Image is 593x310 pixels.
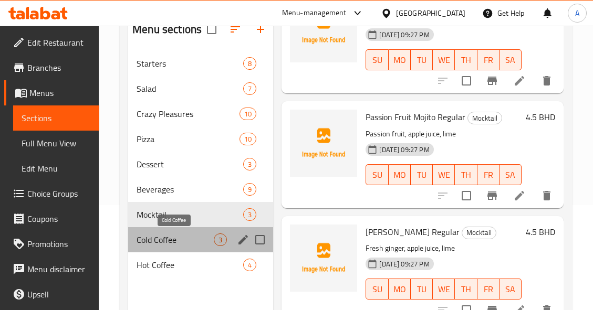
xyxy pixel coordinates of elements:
span: SA [504,167,517,183]
button: FR [477,279,500,300]
span: FR [482,282,495,297]
h2: Menu sections [132,22,202,37]
span: SU [370,52,384,68]
img: Passion Fruit Mojito Regular [290,110,357,177]
span: Promotions [27,238,91,250]
span: FR [482,52,495,68]
span: Sort sections [223,17,248,42]
span: SA [504,282,517,297]
span: Starters [137,57,243,70]
span: Edit Menu [22,162,91,175]
h6: 4.5 BHD [526,225,555,239]
div: items [240,108,256,120]
span: TU [415,52,429,68]
button: WE [433,279,455,300]
a: Full Menu View [13,131,99,156]
div: Mocktail3 [128,202,273,227]
span: TH [459,167,473,183]
span: 10 [240,109,256,119]
div: Dessert3 [128,152,273,177]
div: items [240,133,256,145]
button: MO [389,279,411,300]
span: Mocktail [137,208,243,221]
span: Mocktail [462,227,496,239]
span: WE [437,167,451,183]
div: Crazy Pleasures10 [128,101,273,126]
div: items [243,57,256,70]
span: TU [415,282,429,297]
span: WE [437,52,451,68]
div: Beverages9 [128,177,273,202]
span: Mocktail [468,112,502,124]
span: [PERSON_NAME] Regular [366,224,460,240]
a: Menu disclaimer [4,256,99,282]
span: 8 [244,59,256,69]
span: TU [415,167,429,183]
span: Passion Fruit Mojito Regular [366,109,465,125]
button: MO [389,49,411,70]
span: Coupons [27,212,91,225]
span: [DATE] 09:27 PM [375,145,433,155]
span: Crazy Pleasures [137,108,240,120]
button: WE [433,49,455,70]
button: SU [366,279,388,300]
span: Cold Coffee [137,233,214,246]
div: items [243,183,256,196]
span: TH [459,282,473,297]
button: Branch-specific-item [480,68,505,93]
div: items [243,82,256,95]
button: SU [366,164,388,185]
div: Mocktail [467,112,502,124]
span: 3 [214,235,226,245]
span: Choice Groups [27,187,91,200]
span: Pizza [137,133,240,145]
span: SU [370,282,384,297]
a: Upsell [4,282,99,307]
span: 9 [244,185,256,195]
button: TU [411,164,433,185]
h6: 4.5 BHD [526,110,555,124]
span: MO [393,282,407,297]
span: Beverages [137,183,243,196]
span: Full Menu View [22,137,91,149]
span: 10 [240,134,256,144]
nav: Menu sections [128,47,273,282]
span: Menu disclaimer [27,263,91,275]
button: TH [455,279,477,300]
button: FR [477,49,500,70]
div: [GEOGRAPHIC_DATA] [396,7,465,19]
a: Edit menu item [513,189,526,202]
span: MO [393,167,407,183]
button: TU [411,279,433,300]
span: Dessert [137,158,243,170]
span: A [575,7,579,19]
div: Hot Coffee4 [128,252,273,277]
div: Menu-management [282,7,347,19]
span: Upsell [27,288,91,301]
span: Hot Coffee [137,259,243,271]
button: FR [477,164,500,185]
a: Promotions [4,231,99,256]
span: WE [437,282,451,297]
a: Edit Menu [13,156,99,181]
a: Branches [4,55,99,80]
button: SA [500,49,522,70]
span: Salad [137,82,243,95]
div: Salad7 [128,76,273,101]
span: Edit Restaurant [27,36,91,49]
span: FR [482,167,495,183]
span: Sections [22,112,91,124]
span: Select to update [455,185,477,207]
a: Edit Restaurant [4,30,99,55]
span: 7 [244,84,256,94]
img: Ginger Mojito Regular [290,225,357,292]
button: SA [500,279,522,300]
div: Pizza10 [128,126,273,152]
div: items [214,233,227,246]
span: TH [459,52,473,68]
div: Cold Coffee3edit [128,227,273,252]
